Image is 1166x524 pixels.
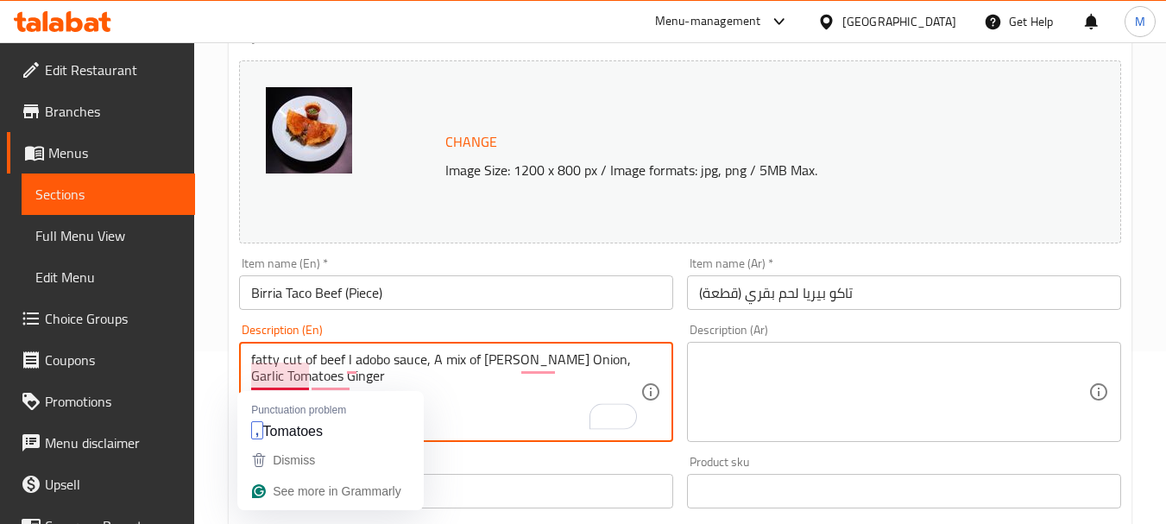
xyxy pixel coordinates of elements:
span: Sections [35,184,181,205]
span: Edit Restaurant [45,60,181,80]
input: Enter name Ar [687,275,1121,310]
a: Menu disclaimer [7,422,195,464]
a: Coupons [7,339,195,381]
button: Change [438,124,504,160]
span: Full Menu View [35,225,181,246]
a: Menus [7,132,195,174]
span: Change [445,129,497,155]
a: Edit Menu [22,256,195,298]
h2: Update Birria Taco Beef (Piece) [239,20,1121,46]
div: [GEOGRAPHIC_DATA] [842,12,956,31]
div: Menu-management [655,11,761,32]
input: Please enter product barcode [239,474,673,508]
textarea: To enrich screen reader interactions, please activate Accessibility in Grammarly extension settings [251,351,640,433]
span: Upsell [45,474,181,495]
a: Promotions [7,381,195,422]
input: Enter name En [239,275,673,310]
a: Branches [7,91,195,132]
a: Edit Restaurant [7,49,195,91]
img: Birria_Taco_638911329500961529.jpg [266,87,352,174]
span: Promotions [45,391,181,412]
span: Edit Menu [35,267,181,287]
p: Image Size: 1200 x 800 px / Image formats: jpg, png / 5MB Max. [438,160,1060,180]
span: Menu disclaimer [45,432,181,453]
a: Upsell [7,464,195,505]
input: Please enter product sku [687,474,1121,508]
span: Coupons [45,350,181,370]
span: Menus [48,142,181,163]
span: M [1135,12,1145,31]
a: Choice Groups [7,298,195,339]
span: Branches [45,101,181,122]
a: Sections [22,174,195,215]
a: Full Menu View [22,215,195,256]
span: Choice Groups [45,308,181,329]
